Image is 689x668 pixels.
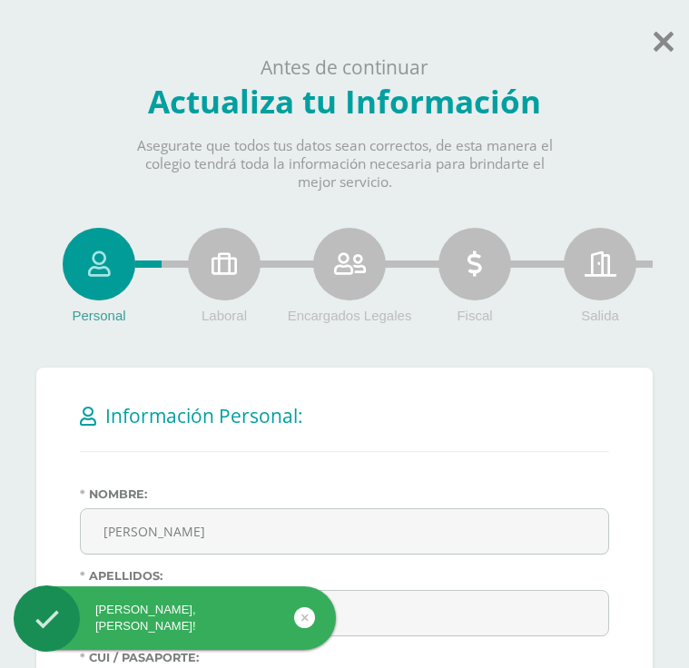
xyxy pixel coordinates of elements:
[80,569,609,583] label: Apellidos:
[261,54,428,80] span: Antes de continuar
[80,651,609,664] label: CUI / Pasaporte:
[581,308,619,323] span: Salida
[202,308,247,323] span: Laboral
[81,509,608,554] input: Nombre
[105,403,303,428] span: Información Personal:
[457,308,492,323] span: Fiscal
[288,308,412,323] span: Encargados Legales
[14,602,336,634] div: [PERSON_NAME], [PERSON_NAME]!
[122,137,568,192] p: Asegurate que todos tus datos sean correctos, de esta manera el colegio tendrá toda la informació...
[72,308,125,323] span: Personal
[654,16,674,59] a: Saltar actualización de datos
[80,487,609,501] label: Nombre:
